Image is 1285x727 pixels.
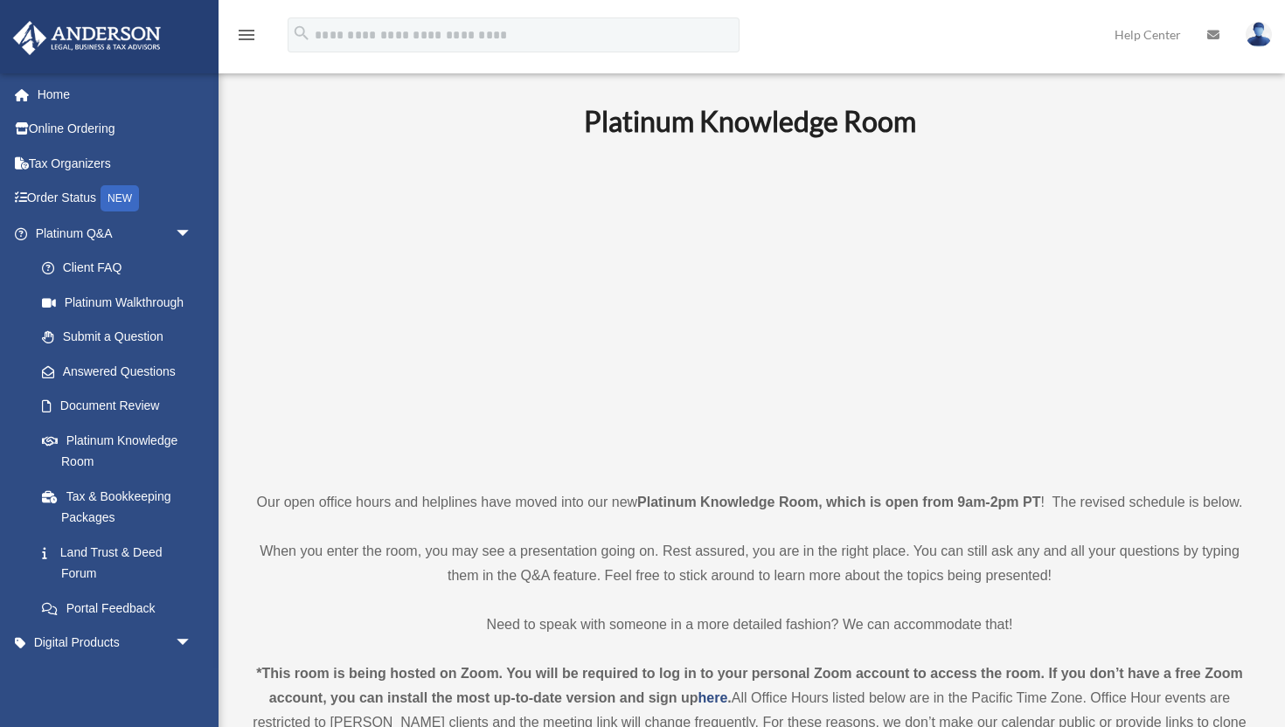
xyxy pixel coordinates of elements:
[1246,22,1272,47] img: User Pic
[12,660,219,695] a: My Entitiesarrow_drop_down
[175,216,210,252] span: arrow_drop_down
[12,112,219,147] a: Online Ordering
[175,626,210,661] span: arrow_drop_down
[249,539,1250,588] p: When you enter the room, you may see a presentation going on. Rest assured, you are in the right ...
[24,423,210,479] a: Platinum Knowledge Room
[698,690,728,705] a: here
[292,24,311,43] i: search
[24,285,219,320] a: Platinum Walkthrough
[236,24,257,45] i: menu
[249,613,1250,637] p: Need to speak with someone in a more detailed fashion? We can accommodate that!
[236,31,257,45] a: menu
[12,77,219,112] a: Home
[12,626,219,661] a: Digital Productsarrow_drop_down
[12,146,219,181] a: Tax Organizers
[8,21,166,55] img: Anderson Advisors Platinum Portal
[256,666,1242,705] strong: *This room is being hosted on Zoom. You will be required to log in to your personal Zoom account ...
[24,354,219,389] a: Answered Questions
[24,320,219,355] a: Submit a Question
[24,479,219,535] a: Tax & Bookkeeping Packages
[727,690,731,705] strong: .
[249,490,1250,515] p: Our open office hours and helplines have moved into our new ! The revised schedule is below.
[24,591,219,626] a: Portal Feedback
[24,389,219,424] a: Document Review
[24,251,219,286] a: Client FAQ
[101,185,139,211] div: NEW
[637,495,1040,509] strong: Platinum Knowledge Room, which is open from 9am-2pm PT
[12,181,219,217] a: Order StatusNEW
[12,216,219,251] a: Platinum Q&Aarrow_drop_down
[488,163,1012,458] iframe: 231110_Toby_KnowledgeRoom
[24,535,219,591] a: Land Trust & Deed Forum
[175,660,210,696] span: arrow_drop_down
[584,104,916,138] b: Platinum Knowledge Room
